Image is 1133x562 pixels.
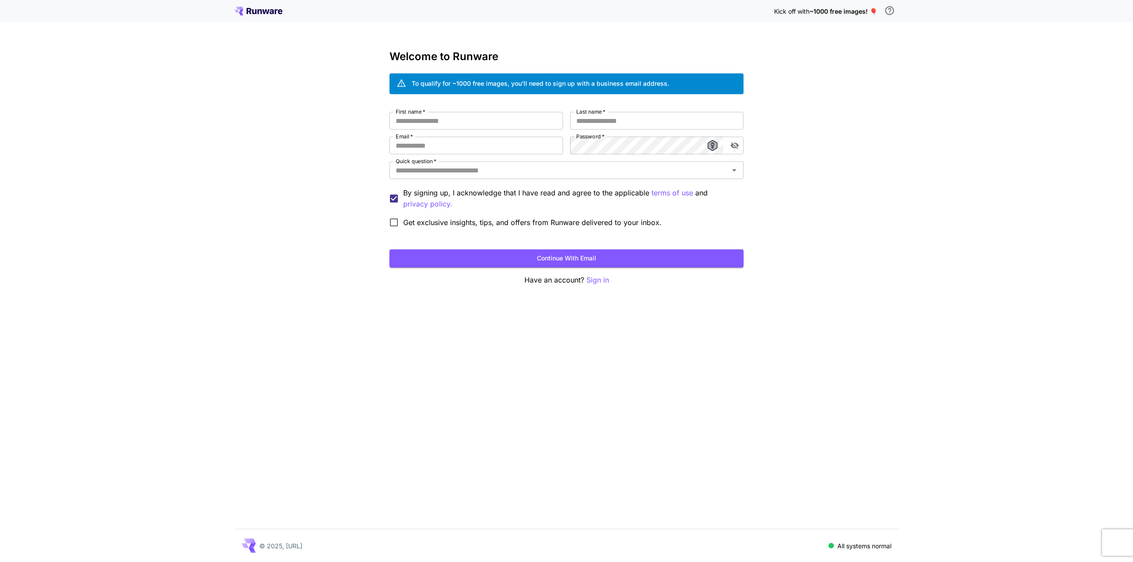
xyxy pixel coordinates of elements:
[389,275,744,286] p: Have an account?
[727,138,743,153] button: toggle password visibility
[651,187,693,199] p: terms of use
[586,275,609,286] button: Sign in
[389,249,744,268] button: Continue with email
[396,133,413,140] label: Email
[837,541,891,551] p: All systems normal
[403,199,452,210] button: By signing up, I acknowledge that I have read and agree to the applicable terms of use and
[728,164,740,176] button: Open
[259,541,302,551] p: © 2025, [URL]
[881,2,898,19] button: In order to qualify for free credit, you need to sign up with a business email address and click ...
[403,217,662,228] span: Get exclusive insights, tips, and offers from Runware delivered to your inbox.
[576,133,605,140] label: Password
[412,79,669,88] div: To qualify for ~1000 free images, you’ll need to sign up with a business email address.
[809,8,877,15] span: ~1000 free images! 🎈
[403,199,452,210] p: privacy policy.
[774,8,809,15] span: Kick off with
[396,157,436,165] label: Quick question
[389,50,744,63] h3: Welcome to Runware
[403,187,736,210] p: By signing up, I acknowledge that I have read and agree to the applicable and
[651,187,693,199] button: By signing up, I acknowledge that I have read and agree to the applicable and privacy policy.
[396,108,425,115] label: First name
[576,108,605,115] label: Last name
